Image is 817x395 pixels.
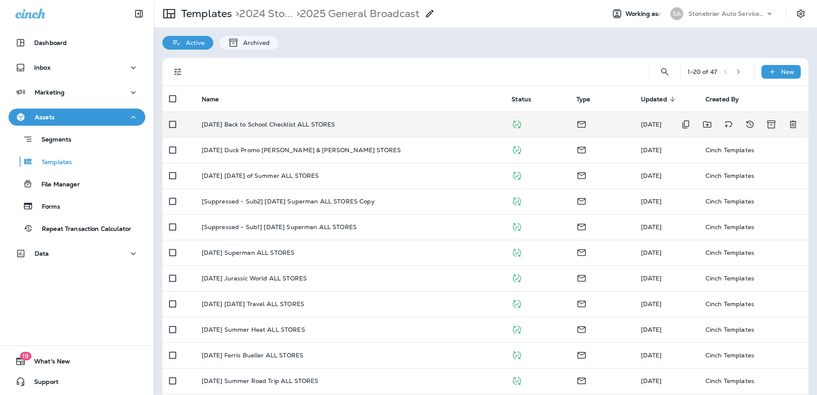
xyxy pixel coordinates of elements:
[9,84,145,101] button: Marketing
[511,325,522,333] span: Published
[9,353,145,370] button: 19What's New
[511,248,522,256] span: Published
[511,351,522,358] span: Published
[9,373,145,390] button: Support
[576,120,587,127] span: Email
[705,95,750,103] span: Created By
[699,291,808,317] td: Cinch Templates
[202,224,357,230] p: [Suppressed - Sub1] [DATE] Superman ALL STORES
[9,109,145,126] button: Assets
[202,249,295,256] p: [DATE] Superman ALL STORES
[641,95,678,103] span: Updated
[699,265,808,291] td: Cinch Templates
[511,95,542,103] span: Status
[699,116,716,133] button: Move to folder
[511,145,522,153] span: Published
[511,376,522,384] span: Published
[9,245,145,262] button: Data
[720,116,737,133] button: Add tags
[511,274,522,281] span: Published
[232,7,293,20] p: 2024 Stonebriar Broadcast Sends
[641,121,662,128] span: Nadine Hallak
[511,197,522,204] span: Published
[9,219,145,237] button: Repeat Transaction Calculator
[576,145,587,153] span: Email
[699,368,808,394] td: Cinch Templates
[511,299,522,307] span: Published
[781,68,794,75] p: New
[641,274,662,282] span: Nadine Hallak
[182,39,205,46] p: Active
[9,59,145,76] button: Inbox
[33,225,131,233] p: Repeat Transaction Calculator
[202,121,335,128] p: [DATE] Back to School Checklist ALL STORES
[641,172,662,180] span: Nadine Hallak
[35,89,65,96] p: Marketing
[202,96,219,103] span: Name
[26,358,70,368] span: What's New
[688,10,765,17] p: Stonebriar Auto Services Group
[34,64,50,71] p: Inbox
[202,377,319,384] p: [DATE] Summer Road Trip ALL STORES
[202,95,230,103] span: Name
[576,325,587,333] span: Email
[688,68,717,75] div: 1 - 20 of 47
[127,5,151,22] button: Collapse Sidebar
[699,214,808,240] td: Cinch Templates
[202,275,307,282] p: [DATE] Jurassic World ALL STORES
[33,203,60,211] p: Forms
[641,96,667,103] span: Updated
[202,301,304,307] p: [DATE] [DATE] Travel ALL STORES
[34,39,67,46] p: Dashboard
[641,146,662,154] span: Jason Munk
[699,137,808,163] td: Cinch Templates
[576,274,587,281] span: Email
[169,63,186,80] button: Filters
[9,197,145,215] button: Forms
[656,63,673,80] button: Search Templates
[576,248,587,256] span: Email
[576,376,587,384] span: Email
[576,222,587,230] span: Email
[699,240,808,265] td: Cinch Templates
[20,352,31,360] span: 19
[576,351,587,358] span: Email
[511,96,531,103] span: Status
[763,116,780,133] button: Archive
[641,377,662,385] span: Nadine Hallak
[576,171,587,179] span: Email
[9,175,145,193] button: File Manager
[641,197,662,205] span: Jason Munk
[33,159,72,167] p: Templates
[35,250,49,257] p: Data
[35,114,55,121] p: Assets
[293,7,420,20] p: 2025 General Broadcast
[641,300,662,308] span: Nadine Hallak
[705,96,739,103] span: Created By
[511,222,522,230] span: Published
[202,198,375,205] p: [Suppressed - Sub2] [DATE] Superman ALL STORES Copy
[9,34,145,51] button: Dashboard
[26,378,59,389] span: Support
[699,317,808,342] td: Cinch Templates
[576,299,587,307] span: Email
[793,6,808,21] button: Settings
[670,7,683,20] div: SA
[641,351,662,359] span: Nadine Hallak
[576,95,602,103] span: Type
[239,39,270,46] p: Archived
[626,10,662,18] span: Working as:
[202,172,319,179] p: [DATE] [DATE] of Summer ALL STORES
[202,147,401,153] p: [DATE] Duck Promo [PERSON_NAME] & [PERSON_NAME] STORES
[9,130,145,148] button: Segments
[677,116,694,133] button: Duplicate
[699,189,808,214] td: Cinch Templates
[741,116,758,133] button: View Changelog
[785,116,802,133] button: Delete
[699,342,808,368] td: Cinch Templates
[202,352,303,359] p: [DATE] Ferris Bueller ALL STORES
[33,136,71,144] p: Segments
[641,223,662,231] span: Jason Munk
[202,326,305,333] p: [DATE] Summer Heat ALL STORES
[511,120,522,127] span: Published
